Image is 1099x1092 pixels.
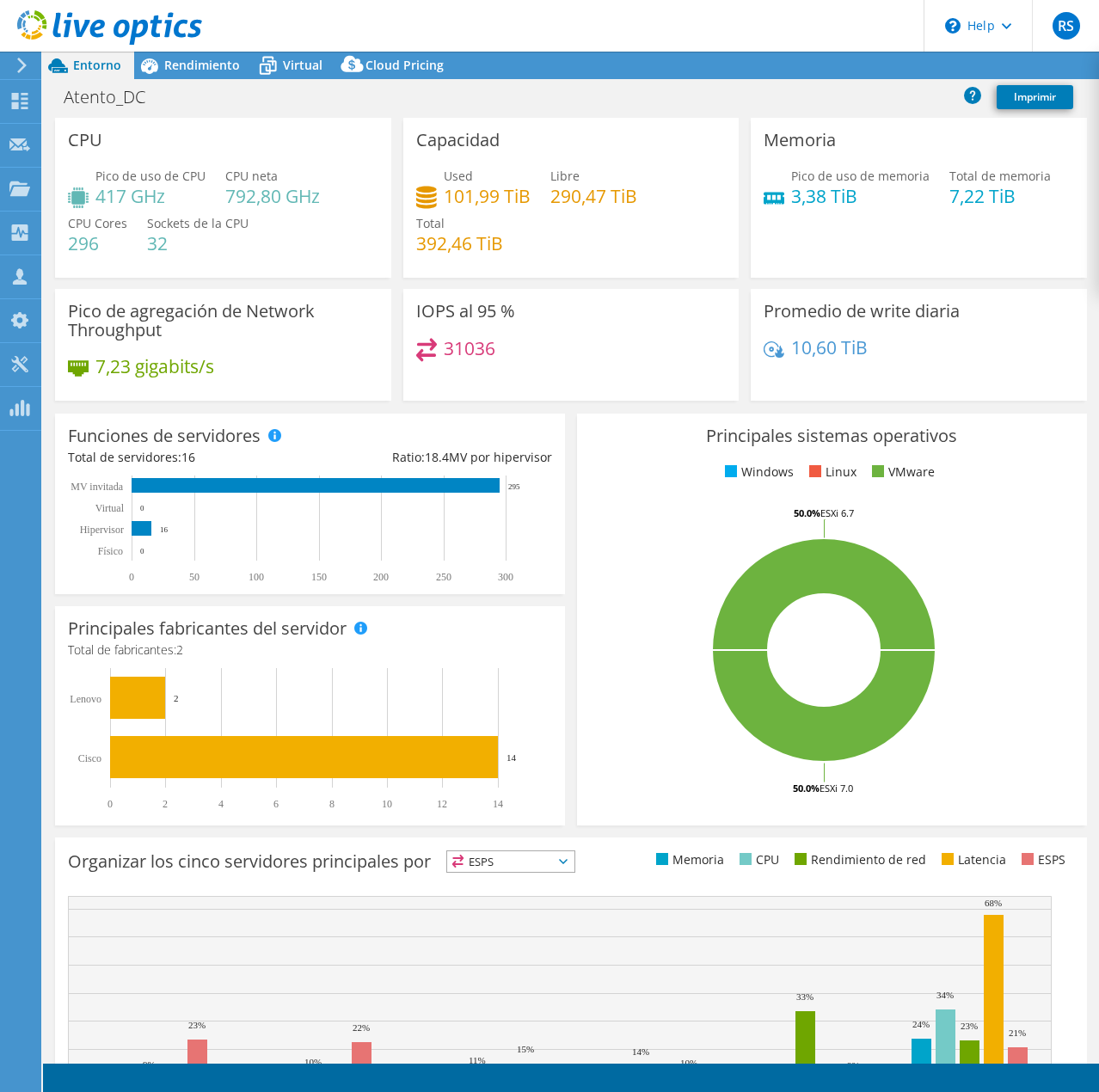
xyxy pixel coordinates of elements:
text: 10% [304,1057,322,1067]
text: 2 [163,798,168,810]
li: VMware [868,463,935,482]
text: Virtual [95,502,125,514]
text: Cisco [78,752,101,764]
span: Pico de uso de CPU [95,168,206,184]
h4: 7,23 gigabits/s [95,357,214,376]
div: Total de servidores: [68,448,310,467]
text: 68% [985,898,1002,908]
h3: Principales fabricantes del servidor [68,619,347,638]
text: 50 [189,571,200,583]
text: 14 [493,798,503,810]
a: Imprimir [997,85,1073,109]
span: Virtual [283,57,322,73]
h3: IOPS al 95 % [416,302,515,321]
li: ESPS [1017,850,1065,869]
text: 6 [273,798,279,810]
h4: 792,80 GHz [225,187,320,206]
div: Ratio: MV por hipervisor [310,448,551,467]
span: Libre [550,168,580,184]
tspan: 50.0% [793,782,820,794]
h4: Total de fabricantes: [68,641,552,659]
svg: \n [945,18,961,34]
span: 18.4 [425,449,449,465]
tspan: ESXi 7.0 [820,782,853,794]
text: Lenovo [70,693,101,705]
text: 100 [249,571,264,583]
li: CPU [735,850,779,869]
text: 33% [796,991,814,1002]
tspan: 50.0% [794,506,820,519]
text: 14% [632,1046,649,1057]
span: 2 [176,641,183,658]
text: 16 [160,525,169,534]
text: 0 [140,547,144,555]
h3: Principales sistemas operativos [590,426,1074,445]
text: 300 [498,571,513,583]
text: 200 [373,571,389,583]
text: 295 [508,482,520,491]
h4: 296 [68,234,127,253]
text: 9% [847,1060,860,1071]
text: 14 [507,752,517,763]
span: Entorno [73,57,121,73]
h4: 7,22 TiB [949,187,1051,206]
h3: Pico de agregación de Network Throughput [68,302,378,340]
h4: 31036 [444,339,495,358]
tspan: ESXi 6.7 [820,506,854,519]
text: 8 [329,798,335,810]
text: 9% [331,1061,344,1071]
h4: 392,46 TiB [416,234,503,253]
text: 0 [140,504,144,512]
span: Cloud Pricing [365,57,444,73]
text: 22% [353,1022,370,1033]
span: Total de memoria [949,168,1051,184]
span: CPU Cores [68,215,127,231]
li: Latencia [937,850,1006,869]
h4: 101,99 TiB [444,187,531,206]
h3: Promedio de write diaria [764,302,960,321]
text: 23% [188,1020,206,1030]
h4: 3,38 TiB [791,187,930,206]
span: Sockets de la CPU [147,215,249,231]
text: 0 [107,798,113,810]
text: 23% [961,1021,978,1031]
h4: 10,60 TiB [791,338,868,357]
text: 34% [936,990,954,1000]
h4: 32 [147,234,249,253]
span: 16 [181,449,195,465]
h4: 290,47 TiB [550,187,637,206]
text: 15% [517,1044,534,1054]
text: 0 [129,571,134,583]
span: Used [444,168,473,184]
text: 10 [382,798,392,810]
h3: Capacidad [416,131,500,150]
h1: Atento_DC [56,88,172,107]
text: 4 [218,798,224,810]
h3: Memoria [764,131,836,150]
span: Rendimiento [164,57,240,73]
text: 150 [311,571,327,583]
text: 10% [680,1058,697,1068]
h3: CPU [68,131,102,150]
span: Total [416,215,445,231]
li: Windows [721,463,794,482]
li: Linux [805,463,856,482]
span: CPU neta [225,168,278,184]
text: 24% [912,1019,930,1029]
li: Rendimiento de red [790,850,926,869]
h4: 417 GHz [95,187,206,206]
text: 21% [1009,1028,1026,1038]
text: Hipervisor [80,524,124,536]
text: 9% [143,1059,156,1070]
h3: Funciones de servidores [68,426,261,445]
text: MV invitada [71,481,123,493]
text: 2 [174,693,179,703]
span: ESPS [447,851,574,872]
text: 9% [775,1061,788,1071]
span: RS [1053,12,1080,40]
text: 250 [436,571,451,583]
li: Memoria [652,850,724,869]
text: 12 [437,798,447,810]
span: Pico de uso de memoria [791,168,930,184]
tspan: Físico [98,545,123,557]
